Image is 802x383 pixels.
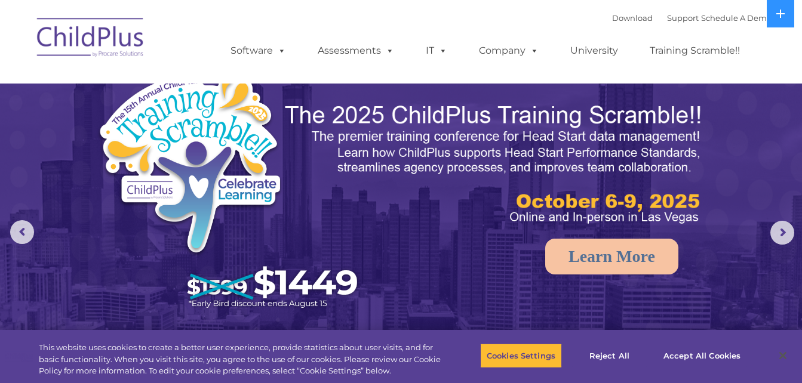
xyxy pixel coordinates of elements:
[638,39,752,63] a: Training Scramble!!
[558,39,630,63] a: University
[414,39,459,63] a: IT
[545,239,678,274] a: Learn More
[166,79,202,88] span: Last name
[219,39,298,63] a: Software
[572,343,647,368] button: Reject All
[166,128,217,137] span: Phone number
[657,343,747,368] button: Accept All Cookies
[701,13,772,23] a: Schedule A Demo
[612,13,653,23] a: Download
[306,39,406,63] a: Assessments
[480,343,562,368] button: Cookies Settings
[39,342,441,377] div: This website uses cookies to create a better user experience, provide statistics about user visit...
[770,342,796,369] button: Close
[667,13,699,23] a: Support
[612,13,772,23] font: |
[467,39,551,63] a: Company
[31,10,150,69] img: ChildPlus by Procare Solutions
